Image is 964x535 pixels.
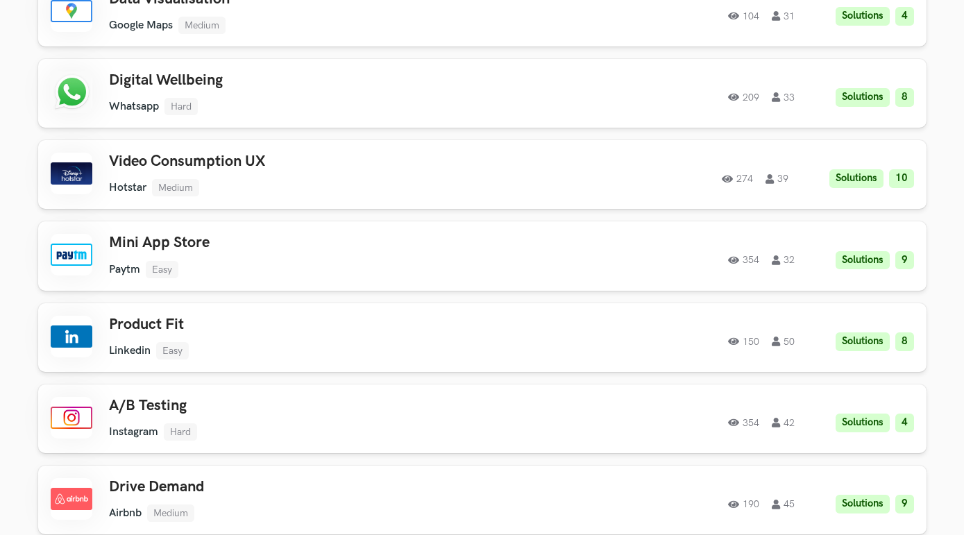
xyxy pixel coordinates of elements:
[772,255,795,265] span: 32
[178,17,226,34] li: Medium
[728,337,759,346] span: 150
[728,418,759,427] span: 354
[156,342,189,359] li: Easy
[109,316,503,334] h3: Product Fit
[109,397,503,415] h3: A/B Testing
[895,251,914,270] li: 9
[772,500,795,509] span: 45
[895,332,914,351] li: 8
[147,504,194,522] li: Medium
[772,11,795,21] span: 31
[38,466,927,534] a: Drive Demand Airbnb Medium 190 45 Solutions 9
[109,71,503,90] h3: Digital Wellbeing
[109,181,146,194] li: Hotstar
[109,344,151,357] li: Linkedin
[895,495,914,513] li: 9
[766,174,788,184] span: 39
[836,495,890,513] li: Solutions
[109,153,503,171] h3: Video Consumption UX
[728,255,759,265] span: 354
[146,261,178,278] li: Easy
[895,88,914,107] li: 8
[38,303,927,372] a: Product Fit Linkedin Easy 150 50 Solutions 8
[895,414,914,432] li: 4
[109,425,158,439] li: Instagram
[152,179,199,196] li: Medium
[109,19,173,32] li: Google Maps
[728,92,759,102] span: 209
[836,414,890,432] li: Solutions
[109,478,503,496] h3: Drive Demand
[728,500,759,509] span: 190
[772,337,795,346] span: 50
[38,384,927,453] a: A/B Testing Instagram Hard 354 42 Solutions 4
[109,507,142,520] li: Airbnb
[836,332,890,351] li: Solutions
[109,234,503,252] h3: Mini App Store
[829,169,883,188] li: Solutions
[836,7,890,26] li: Solutions
[889,169,914,188] li: 10
[772,418,795,427] span: 42
[164,98,198,115] li: Hard
[164,423,197,441] li: Hard
[836,88,890,107] li: Solutions
[722,174,753,184] span: 274
[836,251,890,270] li: Solutions
[728,11,759,21] span: 104
[109,263,140,276] li: Paytm
[38,221,927,290] a: Mini App Store Paytm Easy 354 32 Solutions 9
[772,92,795,102] span: 33
[38,140,927,209] a: Video Consumption UX Hotstar Medium 274 39 Solutions 10
[38,59,927,128] a: Digital Wellbeing Whatsapp Hard 209 33 Solutions 8
[895,7,914,26] li: 4
[109,100,159,113] li: Whatsapp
